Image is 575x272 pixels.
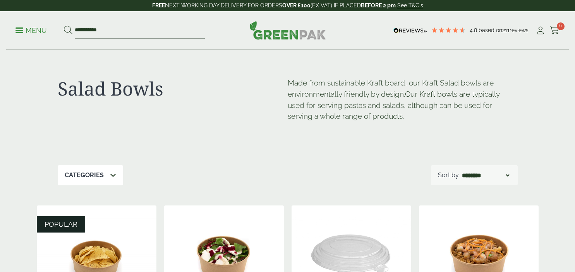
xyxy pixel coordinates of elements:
span: Our Kraft bowls are typically used for serving pastas and salads, although can be used for servin... [288,90,499,121]
span: reviews [510,27,529,33]
span: 6 [557,22,565,30]
p: Categories [65,171,104,180]
a: 6 [550,25,560,36]
span: POPULAR [45,220,77,228]
i: My Account [536,27,545,34]
i: Cart [550,27,560,34]
a: See T&C's [397,2,423,9]
span: 211 [502,27,510,33]
p: Sort by [438,171,459,180]
span: Made from sustainable Kraft board, our Kraft Salad bowls are environmentally friendly by design. [288,79,494,98]
div: 4.79 Stars [431,27,466,34]
select: Shop order [460,171,511,180]
img: GreenPak Supplies [249,21,326,39]
a: Menu [15,26,47,34]
span: Based on [479,27,502,33]
p: Menu [15,26,47,35]
span: 4.8 [470,27,479,33]
img: REVIEWS.io [393,28,427,33]
strong: OVER £100 [282,2,311,9]
h1: Salad Bowls [58,77,288,100]
strong: BEFORE 2 pm [361,2,396,9]
strong: FREE [152,2,165,9]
